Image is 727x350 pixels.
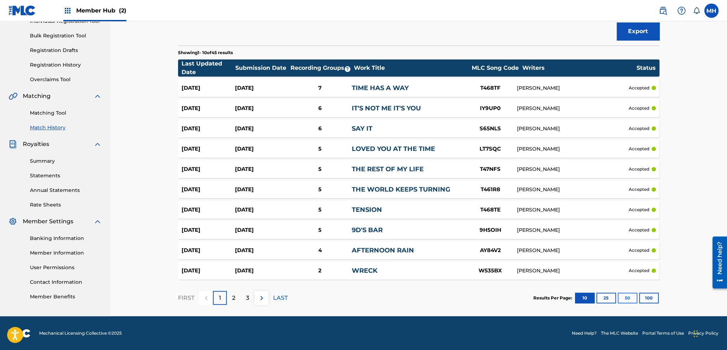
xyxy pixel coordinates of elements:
div: [PERSON_NAME] [517,125,629,132]
div: [DATE] [182,104,235,113]
a: Member Benefits [30,293,102,301]
div: [DATE] [235,84,288,92]
a: Matching Tool [30,109,102,117]
p: Results Per Page: [533,295,574,301]
div: T468TE [464,206,517,214]
button: 100 [639,293,659,303]
div: [DATE] [235,165,288,173]
p: Showing 1 - 10 of 45 results [178,49,233,56]
iframe: Resource Center [707,234,727,291]
div: [PERSON_NAME] [517,186,629,193]
div: AY84V2 [464,246,517,255]
div: [DATE] [235,104,288,113]
a: Public Search [656,4,670,18]
div: 5 [288,226,352,234]
div: [DATE] [182,226,235,234]
a: 9D'S BAR [352,226,383,234]
a: THE WORLD KEEPS TURNING [352,186,450,193]
a: User Permissions [30,264,102,271]
span: Royalties [23,140,49,148]
div: [DATE] [182,125,235,133]
div: Notifications [693,7,700,14]
a: The MLC Website [601,330,638,336]
img: right [257,294,266,302]
div: 6 [288,104,352,113]
div: [DATE] [235,145,288,153]
div: Drag [694,323,698,344]
img: Member Settings [9,217,17,226]
img: expand [93,217,102,226]
div: 7 [288,84,352,92]
a: Contact Information [30,278,102,286]
div: MLC Song Code [468,64,522,72]
div: [PERSON_NAME] [517,166,629,173]
img: search [659,6,667,15]
div: [DATE] [182,267,235,275]
div: [DATE] [182,206,235,214]
div: [PERSON_NAME] [517,247,629,254]
div: LT7SQC [464,145,517,153]
p: accepted [629,247,649,254]
a: Summary [30,157,102,165]
div: [PERSON_NAME] [517,145,629,153]
a: Privacy Policy [688,330,718,336]
a: WRECK [352,267,377,275]
p: accepted [629,85,649,91]
div: S65NLS [464,125,517,133]
img: expand [93,140,102,148]
a: Registration History [30,61,102,69]
div: T468TF [464,84,517,92]
div: Status [637,64,656,72]
a: TENSION [352,206,382,214]
p: 3 [246,294,249,302]
div: [DATE] [235,246,288,255]
a: IT'S NOT ME IT'S YOU [352,104,421,112]
a: Registration Drafts [30,47,102,54]
div: [DATE] [235,226,288,234]
div: 9H5OIH [464,226,517,234]
div: [DATE] [182,246,235,255]
div: 4 [288,246,352,255]
img: Matching [9,92,17,100]
div: 2 [288,267,352,275]
a: Member Information [30,249,102,257]
span: Member Hub [76,6,126,15]
div: [DATE] [235,186,288,194]
div: Last Updated Date [182,59,235,77]
iframe: Chat Widget [691,316,727,350]
p: LAST [273,294,288,302]
img: expand [93,92,102,100]
div: [DATE] [182,165,235,173]
div: 5 [288,206,352,214]
div: [PERSON_NAME] [517,206,629,214]
a: Annual Statements [30,187,102,194]
div: User Menu [704,4,718,18]
img: Royalties [9,140,17,148]
span: Mechanical Licensing Collective © 2025 [39,330,122,336]
img: MLC Logo [9,5,36,16]
div: [DATE] [182,84,235,92]
a: AFTERNOON RAIN [352,246,414,254]
a: Match History [30,124,102,131]
a: THE REST OF MY LIFE [352,165,424,173]
img: Top Rightsholders [63,6,72,15]
p: accepted [629,207,649,213]
div: W535BX [464,267,517,275]
div: [PERSON_NAME] [517,267,629,275]
p: accepted [629,267,649,274]
div: Work Title [354,64,468,72]
a: Banking Information [30,235,102,242]
a: Portal Terms of Use [642,330,684,336]
div: Writers [522,64,636,72]
div: [DATE] [235,267,288,275]
div: [DATE] [182,186,235,194]
div: [DATE] [182,145,235,153]
p: accepted [629,105,649,111]
p: 1 [219,294,221,302]
div: [PERSON_NAME] [517,105,629,112]
p: accepted [629,186,649,193]
div: 5 [288,186,352,194]
div: [PERSON_NAME] [517,84,629,92]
